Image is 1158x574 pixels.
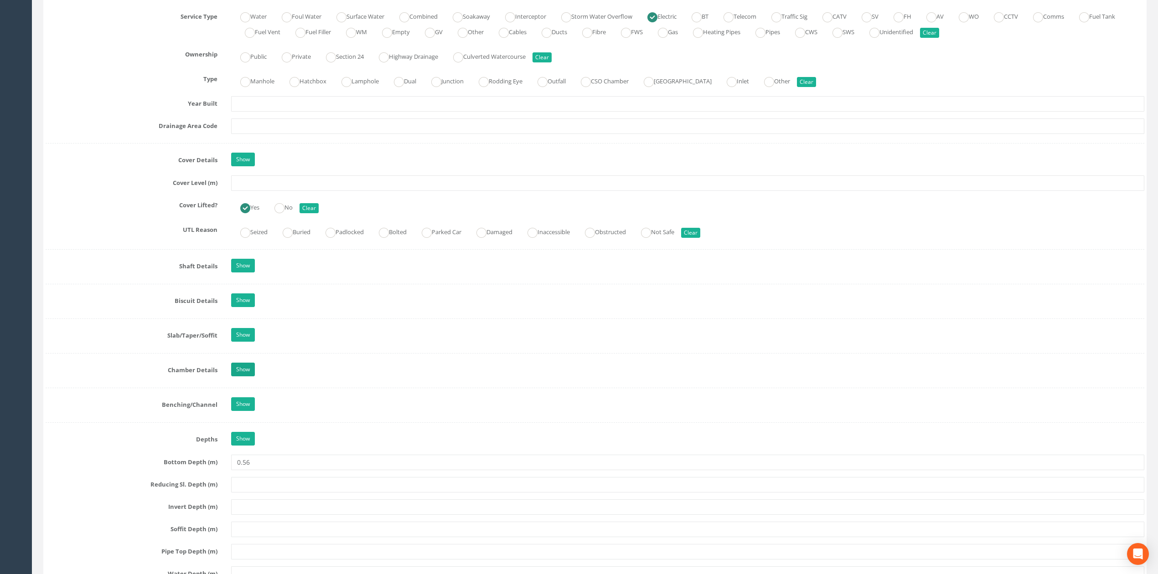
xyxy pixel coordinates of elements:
label: Year Built [39,96,224,108]
label: Highway Drainage [370,49,438,62]
a: Show [231,259,255,272]
label: Storm Water Overflow [552,9,632,22]
label: Fuel Tank [1070,9,1115,22]
label: WO [950,9,979,22]
label: Cover Level (m) [39,175,224,187]
label: Depths [39,432,224,444]
label: Ducts [532,25,567,38]
label: Cover Lifted? [39,198,224,210]
label: Drainage Area Code [39,118,224,130]
label: Inaccessible [518,225,570,238]
label: UTL Reason [39,222,224,234]
label: AV [917,9,944,22]
label: Hatchbox [280,74,326,87]
label: Electric [638,9,677,22]
label: Chamber Details [39,363,224,374]
button: Clear [920,28,939,38]
label: Fuel Filler [286,25,331,38]
label: CWS [786,25,817,38]
label: Interceptor [496,9,546,22]
label: Yes [231,200,259,213]
label: Soakaway [444,9,490,22]
label: CSO Chamber [572,74,629,87]
label: WM [337,25,367,38]
label: Rodding Eye [470,74,522,87]
label: Ownership [39,47,224,59]
label: Dual [385,74,416,87]
label: CCTV [985,9,1018,22]
label: Gas [649,25,678,38]
label: SV [853,9,879,22]
label: Fuel Vent [236,25,280,38]
label: Junction [422,74,464,87]
button: Clear [797,77,816,87]
label: Cover Details [39,153,224,164]
label: Reducing Sl. Depth (m) [39,477,224,489]
label: Benching/Channel [39,397,224,409]
label: Buried [274,225,310,238]
label: Fibre [573,25,606,38]
label: Type [39,72,224,83]
label: No [265,200,293,213]
label: GV [416,25,443,38]
a: Show [231,293,255,307]
label: Telecom [714,9,756,22]
label: Biscuit Details [39,293,224,305]
label: Damaged [467,225,512,238]
label: Invert Depth (m) [39,499,224,511]
label: Outfall [528,74,566,87]
label: Other [755,74,790,87]
label: Section 24 [317,49,364,62]
label: Empty [373,25,410,38]
label: FWS [612,25,643,38]
label: Not Safe [632,225,674,238]
label: FH [884,9,911,22]
label: Parked Car [413,225,461,238]
label: Inlet [718,74,749,87]
label: Bottom Depth (m) [39,455,224,466]
label: Slab/Taper/Soffit [39,328,224,340]
label: Shaft Details [39,259,224,271]
label: Culverted Watercourse [444,49,526,62]
a: Show [231,153,255,166]
label: Lamphole [332,74,379,87]
label: BT [682,9,708,22]
label: Seized [231,225,268,238]
label: Surface Water [327,9,384,22]
label: Unidentified [860,25,913,38]
a: Show [231,397,255,411]
label: Obstructed [576,225,626,238]
label: Soffit Depth (m) [39,522,224,533]
a: Show [231,328,255,342]
label: Comms [1024,9,1064,22]
label: [GEOGRAPHIC_DATA] [635,74,712,87]
a: Show [231,432,255,446]
label: Bolted [370,225,407,238]
label: Private [273,49,311,62]
label: SWS [823,25,854,38]
label: Manhole [231,74,274,87]
label: Public [231,49,267,62]
label: Service Type [39,9,224,21]
label: Cables [490,25,527,38]
label: Pipes [746,25,780,38]
label: Pipe Top Depth (m) [39,544,224,556]
label: Other [449,25,484,38]
button: Clear [300,203,319,213]
label: Water [231,9,267,22]
label: Padlocked [316,225,364,238]
a: Show [231,363,255,376]
button: Clear [681,228,700,238]
button: Clear [532,52,552,62]
label: CATV [813,9,847,22]
label: Traffic Sig [762,9,807,22]
div: Open Intercom Messenger [1127,543,1149,565]
label: Foul Water [273,9,321,22]
label: Heating Pipes [684,25,740,38]
label: Combined [390,9,438,22]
